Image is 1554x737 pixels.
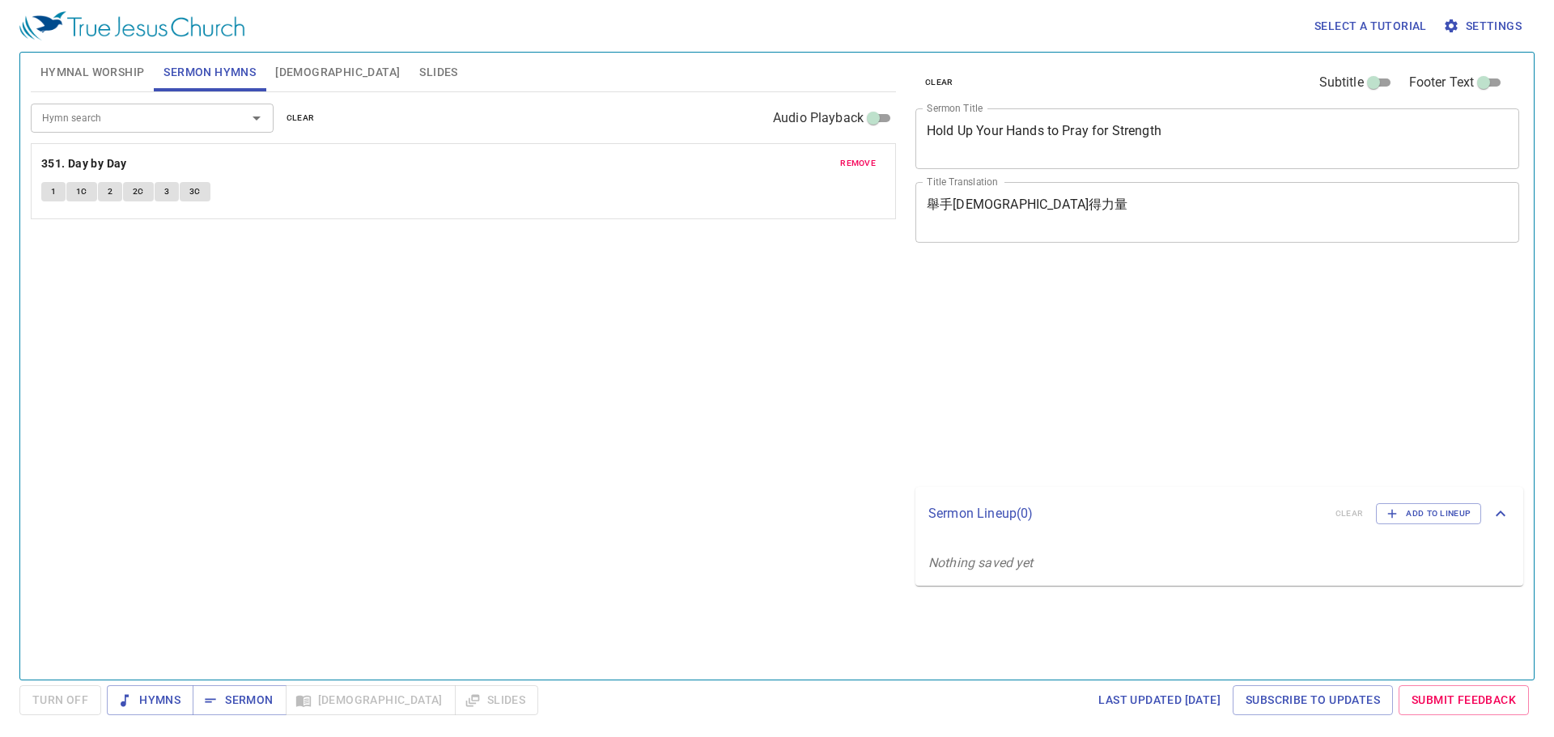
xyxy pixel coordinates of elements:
[927,197,1508,227] textarea: 舉手[DEMOGRAPHIC_DATA]得力量
[287,111,315,125] span: clear
[107,685,193,715] button: Hymns
[915,487,1523,540] div: Sermon Lineup(0)clearAdd to Lineup
[120,690,180,710] span: Hymns
[19,11,244,40] img: True Jesus Church
[66,182,97,201] button: 1C
[915,73,963,92] button: clear
[164,184,169,199] span: 3
[909,260,1400,481] iframe: from-child
[245,107,268,129] button: Open
[1409,73,1475,92] span: Footer Text
[76,184,87,199] span: 1C
[193,685,286,715] button: Sermon
[1233,685,1393,715] a: Subscribe to Updates
[928,504,1323,523] p: Sermon Lineup ( 0 )
[206,690,273,710] span: Sermon
[1308,11,1433,41] button: Select a tutorial
[830,154,885,173] button: remove
[1092,685,1227,715] a: Last updated [DATE]
[98,182,122,201] button: 2
[928,555,1034,570] i: Nothing saved yet
[1446,16,1522,36] span: Settings
[840,156,876,171] span: remove
[41,154,129,174] button: 351. Day by Day
[1319,73,1364,92] span: Subtitle
[133,184,144,199] span: 2C
[1412,690,1516,710] span: Submit Feedback
[189,184,201,199] span: 3C
[40,62,145,83] span: Hymnal Worship
[773,108,864,128] span: Audio Playback
[123,182,154,201] button: 2C
[1440,11,1528,41] button: Settings
[180,182,210,201] button: 3C
[108,184,113,199] span: 2
[1098,690,1221,710] span: Last updated [DATE]
[1314,16,1427,36] span: Select a tutorial
[925,75,953,90] span: clear
[1246,690,1380,710] span: Subscribe to Updates
[419,62,457,83] span: Slides
[51,184,56,199] span: 1
[1399,685,1529,715] a: Submit Feedback
[155,182,179,201] button: 3
[277,108,325,128] button: clear
[927,123,1508,154] textarea: Hold Up Your Hands to Pray for Strength
[275,62,400,83] span: [DEMOGRAPHIC_DATA]
[1376,503,1481,524] button: Add to Lineup
[41,182,66,201] button: 1
[41,154,127,174] b: 351. Day by Day
[1386,506,1471,521] span: Add to Lineup
[163,62,256,83] span: Sermon Hymns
